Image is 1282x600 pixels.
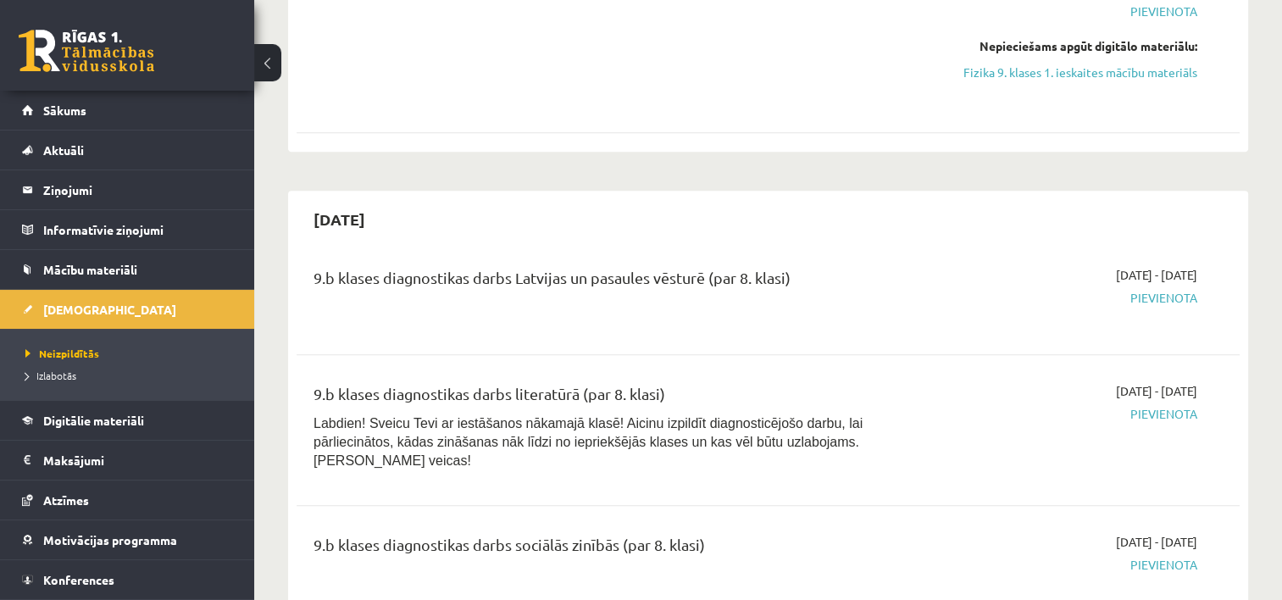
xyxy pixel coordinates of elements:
[43,142,84,158] span: Aktuāli
[43,441,233,480] legend: Maksājumi
[43,532,177,547] span: Motivācijas programma
[25,369,76,382] span: Izlabotās
[43,210,233,249] legend: Informatīvie ziņojumi
[43,302,176,317] span: [DEMOGRAPHIC_DATA]
[43,103,86,118] span: Sākums
[25,347,99,360] span: Neizpildītās
[22,210,233,249] a: Informatīvie ziņojumi
[314,533,894,564] div: 9.b klases diagnostikas darbs sociālās zinībās (par 8. klasi)
[22,441,233,480] a: Maksājumi
[919,556,1197,574] span: Pievienota
[1116,533,1197,551] span: [DATE] - [DATE]
[314,416,863,468] span: Labdien! Sveicu Tevi ar iestāšanos nākamajā klasē! Aicinu izpildīt diagnosticējošo darbu, lai pār...
[25,346,237,361] a: Neizpildītās
[297,199,382,239] h2: [DATE]
[919,289,1197,307] span: Pievienota
[919,3,1197,20] span: Pievienota
[43,170,233,209] legend: Ziņojumi
[22,481,233,519] a: Atzīmes
[22,91,233,130] a: Sākums
[43,413,144,428] span: Digitālie materiāli
[22,560,233,599] a: Konferences
[43,492,89,508] span: Atzīmes
[43,262,137,277] span: Mācību materiāli
[22,520,233,559] a: Motivācijas programma
[919,64,1197,81] a: Fizika 9. klases 1. ieskaites mācību materiāls
[314,382,894,414] div: 9.b klases diagnostikas darbs literatūrā (par 8. klasi)
[1116,266,1197,284] span: [DATE] - [DATE]
[22,290,233,329] a: [DEMOGRAPHIC_DATA]
[22,131,233,169] a: Aktuāli
[22,250,233,289] a: Mācību materiāli
[25,368,237,383] a: Izlabotās
[43,572,114,587] span: Konferences
[22,170,233,209] a: Ziņojumi
[22,401,233,440] a: Digitālie materiāli
[1116,382,1197,400] span: [DATE] - [DATE]
[919,37,1197,55] div: Nepieciešams apgūt digitālo materiālu:
[919,405,1197,423] span: Pievienota
[314,266,894,297] div: 9.b klases diagnostikas darbs Latvijas un pasaules vēsturē (par 8. klasi)
[19,30,154,72] a: Rīgas 1. Tālmācības vidusskola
